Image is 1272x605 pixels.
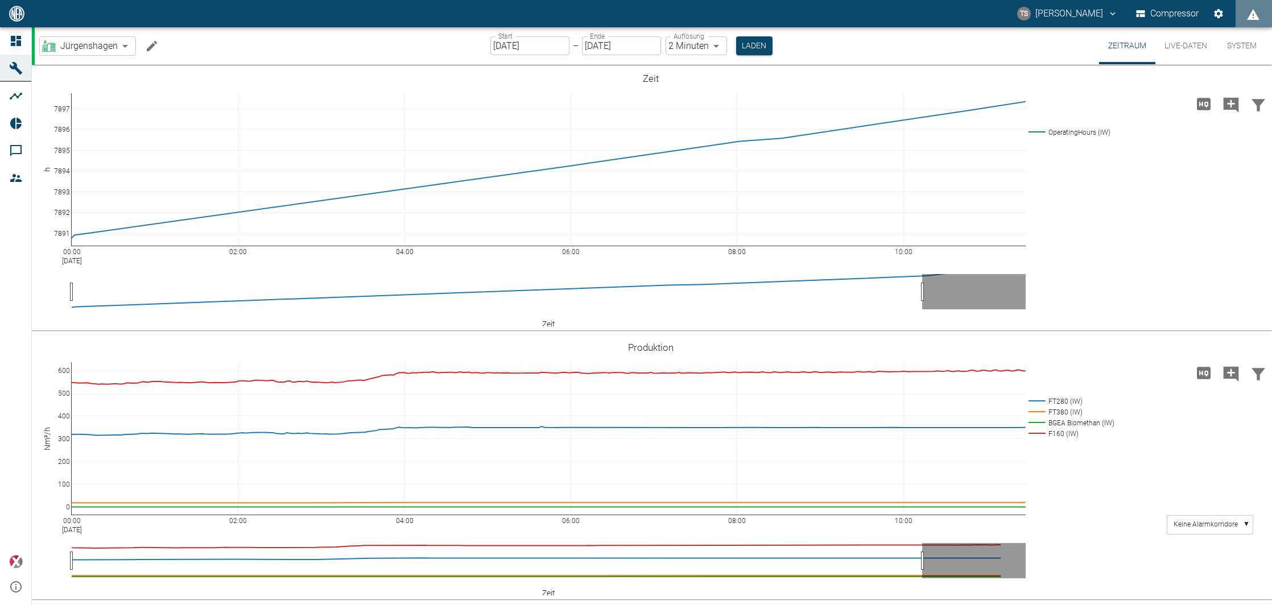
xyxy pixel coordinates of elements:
button: Kommentar hinzufügen [1217,89,1245,119]
span: Hohe Auflösung [1190,98,1217,109]
span: Hohe Auflösung [1190,367,1217,378]
a: Jürgenshagen [42,39,118,53]
div: 2 Minuten [666,36,727,55]
button: Live-Daten [1155,27,1216,64]
button: Daten filtern [1245,89,1272,119]
img: logo [8,6,26,21]
button: timo.streitbuerger@arcanum-energy.de [1015,3,1120,24]
button: Compressor [1134,3,1201,24]
button: System [1216,27,1267,64]
text: Keine Alarmkorridore [1174,520,1238,528]
p: – [573,39,579,52]
button: Zeitraum [1099,27,1155,64]
button: Einstellungen [1208,3,1229,24]
button: Kommentar hinzufügen [1217,358,1245,388]
label: Start [498,31,513,41]
input: DD.MM.YYYY [582,36,661,55]
img: Xplore Logo [9,555,23,569]
div: TS [1017,7,1031,20]
button: Machine bearbeiten [141,35,163,57]
input: DD.MM.YYYY [490,36,569,55]
button: Daten filtern [1245,358,1272,388]
button: Laden [736,36,773,55]
span: Jürgenshagen [60,39,118,52]
label: Auflösung [674,31,704,41]
label: Ende [590,31,605,41]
